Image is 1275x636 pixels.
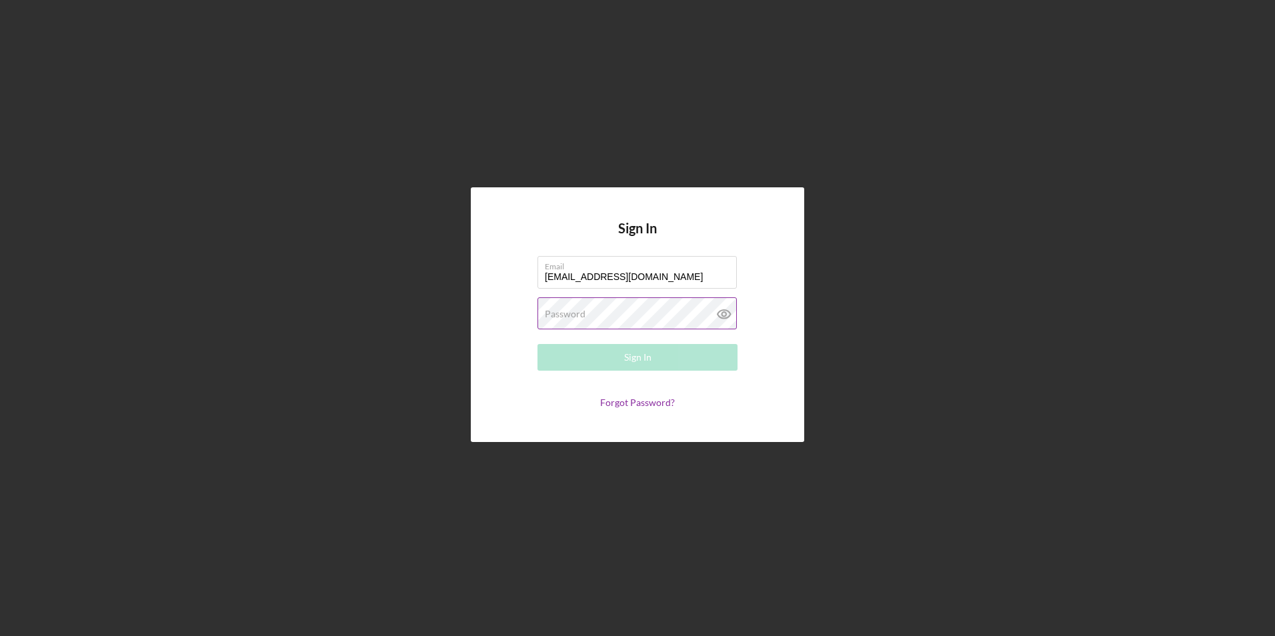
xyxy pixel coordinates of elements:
label: Email [545,257,737,271]
div: Sign In [624,344,652,371]
a: Forgot Password? [600,397,675,408]
button: Sign In [537,344,738,371]
label: Password [545,309,585,319]
h4: Sign In [618,221,657,256]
